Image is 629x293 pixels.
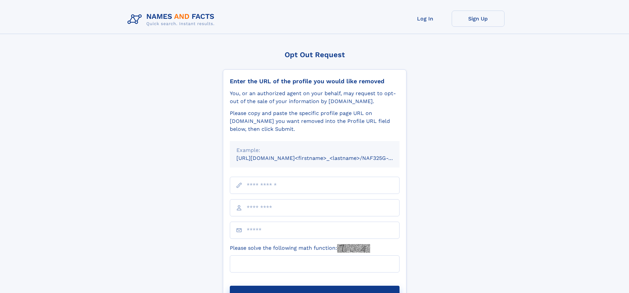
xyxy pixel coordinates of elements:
[399,11,452,27] a: Log In
[236,155,412,161] small: [URL][DOMAIN_NAME]<firstname>_<lastname>/NAF325G-xxxxxxxx
[223,51,406,59] div: Opt Out Request
[236,146,393,154] div: Example:
[230,244,370,253] label: Please solve the following math function:
[452,11,505,27] a: Sign Up
[230,90,400,105] div: You, or an authorized agent on your behalf, may request to opt-out of the sale of your informatio...
[230,109,400,133] div: Please copy and paste the specific profile page URL on [DOMAIN_NAME] you want removed into the Pr...
[125,11,220,28] img: Logo Names and Facts
[230,78,400,85] div: Enter the URL of the profile you would like removed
